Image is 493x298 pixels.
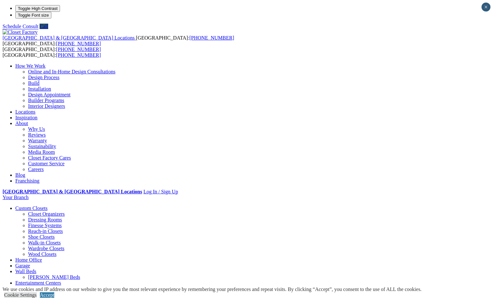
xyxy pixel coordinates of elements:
[3,47,101,58] span: [GEOGRAPHIC_DATA]: [GEOGRAPHIC_DATA]:
[15,5,60,12] button: Toggle High Contrast
[15,286,46,291] a: Laundry Room
[28,155,71,160] a: Closet Factory Cares
[28,246,64,251] a: Wardrobe Closets
[28,161,64,166] a: Customer Service
[28,126,45,132] a: Why Us
[28,98,64,103] a: Builder Programs
[28,234,55,240] a: Shoe Closets
[15,280,61,286] a: Entertainment Centers
[3,195,28,200] a: Your Branch
[28,69,116,74] a: Online and In-Home Design Consultations
[15,263,30,268] a: Garage
[15,121,28,126] a: About
[3,24,38,29] a: Schedule Consult
[15,63,46,69] a: How We Work
[15,178,40,183] a: Franchising
[56,47,101,52] a: [PHONE_NUMBER]
[189,35,234,41] a: [PHONE_NUMBER]
[28,144,56,149] a: Sustainability
[15,12,51,19] button: Toggle Font size
[28,138,47,143] a: Warranty
[15,109,35,115] a: Locations
[15,172,25,178] a: Blog
[28,240,61,245] a: Walk-in Closets
[28,103,65,109] a: Interior Designers
[28,149,55,155] a: Media Room
[28,86,51,92] a: Installation
[143,189,178,194] a: Log In / Sign Up
[3,29,38,35] img: Closet Factory
[28,217,62,222] a: Dressing Rooms
[28,228,63,234] a: Reach-in Closets
[15,257,42,263] a: Home Office
[28,80,40,86] a: Build
[28,251,56,257] a: Wood Closets
[3,35,136,41] a: [GEOGRAPHIC_DATA] & [GEOGRAPHIC_DATA] Locations
[18,6,57,11] span: Toggle High Contrast
[28,274,80,280] a: [PERSON_NAME] Beds
[4,292,37,298] a: Cookie Settings
[28,132,46,138] a: Reviews
[28,223,62,228] a: Finesse Systems
[28,211,65,217] a: Closet Organizers
[3,35,135,41] span: [GEOGRAPHIC_DATA] & [GEOGRAPHIC_DATA] Locations
[28,167,44,172] a: Careers
[28,75,59,80] a: Design Process
[18,13,49,18] span: Toggle Font size
[40,24,48,29] a: Call
[40,292,54,298] a: Accept
[56,52,101,58] a: [PHONE_NUMBER]
[56,41,101,46] a: [PHONE_NUMBER]
[15,115,37,120] a: Inspiration
[28,92,71,97] a: Design Appointment
[482,3,490,11] button: Close
[15,269,36,274] a: Wall Beds
[15,205,48,211] a: Custom Closets
[3,189,142,194] a: [GEOGRAPHIC_DATA] & [GEOGRAPHIC_DATA] Locations
[3,287,422,292] div: We use cookies and IP address on our website to give you the most relevant experience by remember...
[3,35,234,46] span: [GEOGRAPHIC_DATA]: [GEOGRAPHIC_DATA]:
